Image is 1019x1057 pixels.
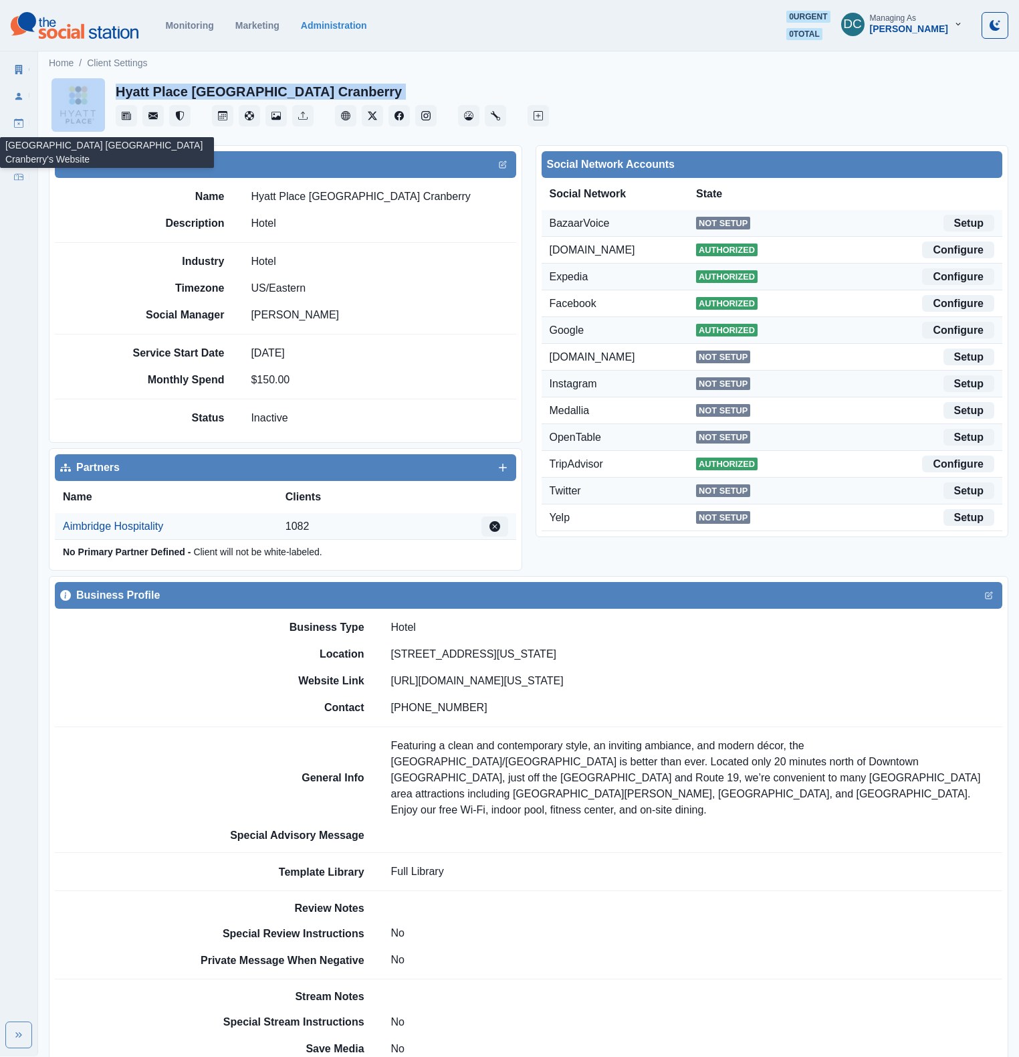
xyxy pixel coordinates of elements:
button: Expand [5,1022,32,1048]
div: Social Network [550,186,697,202]
span: Authorized [696,297,758,310]
p: Hotel [391,619,416,636]
button: Post Schedule [212,105,233,126]
h2: Monthly Spend [124,373,224,386]
h2: Contact [197,701,364,714]
div: [DOMAIN_NAME] [550,242,697,258]
button: Add [495,460,511,476]
h2: Description [124,217,224,229]
div: Medallia [550,403,697,419]
button: Reviews [169,105,191,126]
p: No [391,1041,405,1057]
span: Not Setup [696,511,750,524]
div: Expedia [550,269,697,285]
span: Authorized [696,244,758,256]
button: Facebook [388,105,410,126]
p: No [391,1014,405,1030]
a: Configure [922,456,994,472]
h2: Website Link [197,674,364,687]
a: Clients [8,59,29,80]
h2: Social Manager [124,308,224,321]
span: Not Setup [696,404,750,417]
div: 1082 [286,518,481,535]
span: Authorized [696,458,758,470]
div: OpenTable [550,429,697,446]
a: Configure [922,322,994,339]
div: Clients [286,489,397,505]
a: Configure [922,268,994,285]
div: Name [63,489,286,505]
a: Configure [922,242,994,258]
div: David Colangelo [843,8,862,40]
img: logoTextSVG.62801f218bc96a9b266caa72a09eb111.svg [11,12,138,39]
p: [DATE] [251,345,284,361]
a: Configure [922,295,994,312]
p: Hotel [251,254,275,270]
button: Messages [142,105,164,126]
h2: Business Type [197,621,364,634]
p: [STREET_ADDRESS][US_STATE] [391,646,556,662]
h2: Special Stream Instructions [197,1016,364,1028]
span: Not Setup [696,431,750,444]
div: [DOMAIN_NAME] [550,349,697,365]
a: Content Pool [239,105,260,126]
button: Administration [485,105,506,126]
button: Edit [481,516,508,537]
h2: Private Message When Negative [197,954,364,967]
button: Create New Post [528,105,549,126]
div: Twitter [550,483,697,499]
p: $ 150.00 [251,372,290,388]
span: Not Setup [696,351,750,363]
p: Hyatt Place [GEOGRAPHIC_DATA] Cranberry [251,189,470,205]
h2: Special Review Instructions [197,927,364,940]
div: Aimbridge Hospitality [63,518,163,535]
p: Inactive [251,410,288,426]
span: / [79,56,82,70]
div: Managing As [870,13,916,23]
span: 0 urgent [786,11,830,23]
span: Not Setup [696,377,750,390]
p: [PHONE_NUMBER] [391,700,487,716]
h2: General Info [197,771,364,784]
a: Setup [943,375,994,392]
button: Client Website [335,105,356,126]
a: Inbox [8,166,29,187]
div: Google [550,322,697,339]
a: Administration [301,20,367,31]
a: Draft Posts [8,112,29,134]
nav: breadcrumb [49,56,148,70]
a: Users [8,86,29,107]
h2: Hyatt Place [GEOGRAPHIC_DATA] Cranberry [116,84,402,100]
div: Business Profile [60,587,997,603]
span: 0 total [786,28,822,40]
p: No Primary Partner Defined - [63,545,191,559]
button: Dashboard [458,105,479,126]
a: Media Library [265,105,287,126]
h2: Template Library [197,866,364,878]
button: Managing As[PERSON_NAME] [830,11,974,37]
a: Client Settings [87,56,147,70]
a: Marketing [235,20,279,31]
div: Client will not be white-labeled. [63,540,516,565]
p: [URL][DOMAIN_NAME][US_STATE] [391,673,564,689]
a: Home [49,56,74,70]
p: Hotel [251,215,275,231]
button: Edit [495,157,511,173]
button: Twitter [362,105,383,126]
span: Not Setup [696,484,750,497]
h2: Save Media [197,1042,364,1055]
button: Stream [116,105,137,126]
p: US/Eastern [251,280,306,296]
div: Social Network Accounts [547,157,998,173]
span: Not Setup [696,217,750,229]
h2: Name [124,190,224,203]
a: Setup [943,482,994,499]
button: Uploads [292,105,314,126]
